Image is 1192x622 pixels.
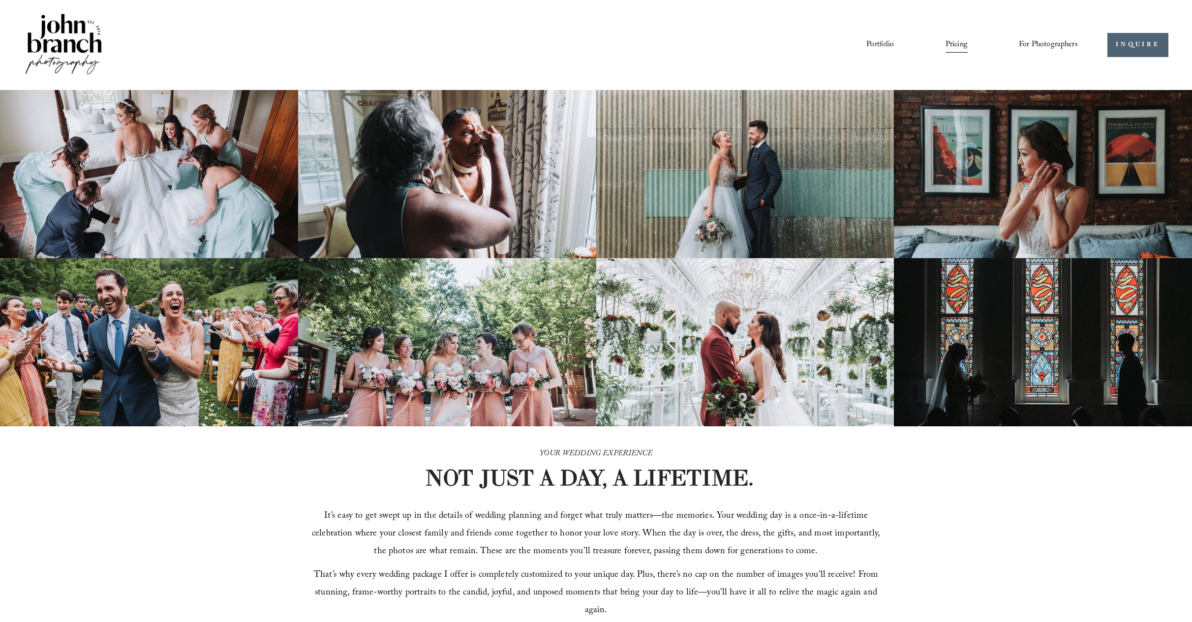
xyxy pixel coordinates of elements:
img: A bride and four bridesmaids in pink dresses, holding bouquets with pink and white flowers, smili... [298,258,596,426]
strong: NOT JUST A DAY, A LIFETIME. [425,464,754,491]
img: Woman applying makeup to another woman near a window with floral curtains and autumn flowers. [298,90,596,258]
a: Pricing [946,37,968,54]
img: Bride and groom standing in an elegant greenhouse with chandeliers and lush greenery. [596,258,894,426]
a: folder dropdown [1019,37,1078,54]
span: That’s why every wedding package I offer is completely customized to your unique day. Plus, there... [314,568,881,619]
img: Silhouettes of a bride and groom facing each other in a church, with colorful stained glass windo... [894,258,1192,426]
span: It’s easy to get swept up in the details of wedding planning and forget what truly matters—the me... [312,509,883,560]
span: For Photographers [1019,37,1078,53]
a: INQUIRE [1107,33,1168,57]
img: Bride adjusting earring in front of framed posters on a brick wall. [894,90,1192,258]
a: Portfolio [866,37,894,54]
img: A bride and groom standing together, laughing, with the bride holding a bouquet in front of a cor... [596,90,894,258]
img: John Branch IV Photography [24,12,103,78]
em: YOUR WEDDING EXPERIENCE [540,447,652,461]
